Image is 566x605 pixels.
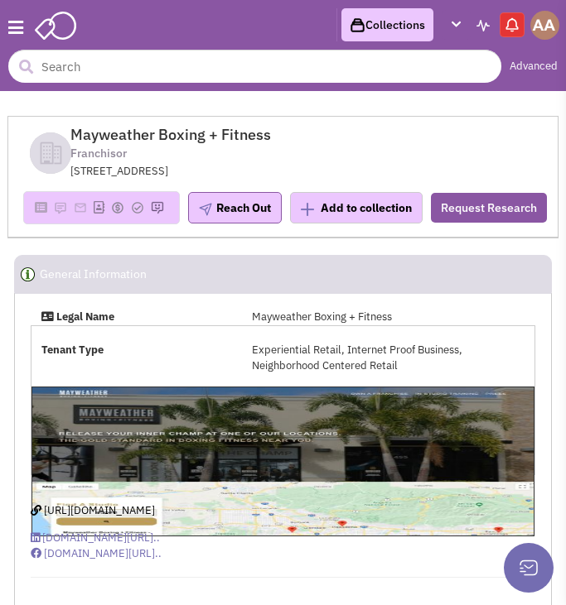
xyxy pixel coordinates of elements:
strong: Legal Name [56,310,114,324]
img: Please add to your accounts [151,201,164,214]
img: Please add to your accounts [131,201,144,214]
img: Please add to your accounts [74,201,87,214]
img: Mayweather Boxing + Fitness [31,387,535,536]
button: Request Research [431,193,547,223]
div: Mayweather Boxing + Fitness [241,310,535,325]
a: Advanced [510,59,558,74]
span: Mayweather Boxing + Fitness [70,125,271,144]
img: plus.png [301,203,314,216]
a: Collections [341,8,433,41]
a: Abe Arteaga [529,11,558,40]
h2: General Information [40,256,147,292]
img: Abe Arteaga [530,11,559,40]
img: Please add to your accounts [54,201,67,214]
img: SmartAdmin [35,8,76,40]
a: [URL][DOMAIN_NAME] [31,503,155,517]
a: [DOMAIN_NAME][URL].. [31,531,160,545]
span: [DOMAIN_NAME][URL].. [44,546,162,560]
span: Franchisor [70,145,127,162]
img: icon-default-company.png [30,132,71,174]
img: icon-collection-lavender-black.svg [350,17,365,33]
button: Add to collection [290,192,423,223]
button: Reach Out [188,192,282,223]
span: [URL][DOMAIN_NAME] [44,503,155,517]
div: [STREET_ADDRESS] [70,164,503,180]
img: Please add to your accounts [111,201,124,214]
a: [DOMAIN_NAME][URL].. [31,546,162,560]
img: plane.png [199,203,212,216]
input: Search [8,50,501,83]
span: [DOMAIN_NAME][URL].. [42,531,160,545]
